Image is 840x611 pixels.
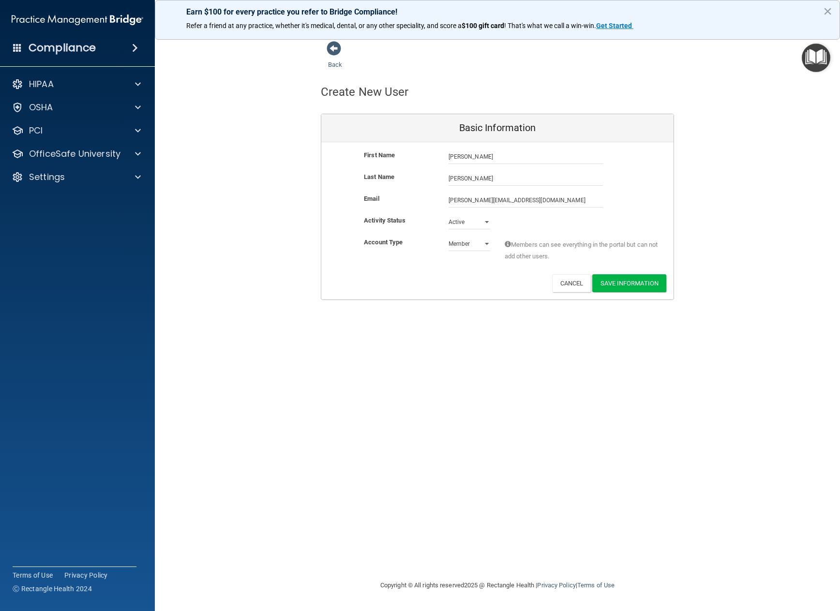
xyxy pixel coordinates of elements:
button: Save Information [592,274,666,292]
a: HIPAA [12,78,141,90]
p: Settings [29,171,65,183]
b: Email [364,195,379,202]
b: Last Name [364,173,394,180]
a: PCI [12,125,141,136]
span: Refer a friend at any practice, whether it's medical, dental, or any other speciality, and score a [186,22,462,30]
a: Get Started [596,22,633,30]
a: Privacy Policy [64,570,108,580]
b: Activity Status [364,217,405,224]
span: Ⓒ Rectangle Health 2024 [13,584,92,594]
a: Privacy Policy [537,581,575,589]
span: Members can see everything in the portal but can not add other users. [505,239,659,262]
strong: $100 gift card [462,22,504,30]
span: ! That's what we call a win-win. [504,22,596,30]
button: Cancel [552,274,591,292]
p: OSHA [29,102,53,113]
p: HIPAA [29,78,54,90]
a: Back [328,49,342,68]
h4: Create New User [321,86,409,98]
a: Terms of Use [13,570,53,580]
button: Open Resource Center [802,44,830,72]
p: Earn $100 for every practice you refer to Bridge Compliance! [186,7,809,16]
div: Copyright © All rights reserved 2025 @ Rectangle Health | | [321,570,674,601]
a: OfficeSafe University [12,148,141,160]
p: PCI [29,125,43,136]
a: Terms of Use [577,581,615,589]
button: Close [823,3,832,19]
strong: Get Started [596,22,632,30]
a: OSHA [12,102,141,113]
p: OfficeSafe University [29,148,120,160]
a: Settings [12,171,141,183]
b: First Name [364,151,395,159]
h4: Compliance [29,41,96,55]
div: Basic Information [321,114,674,142]
b: Account Type [364,238,403,246]
img: PMB logo [12,10,143,30]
